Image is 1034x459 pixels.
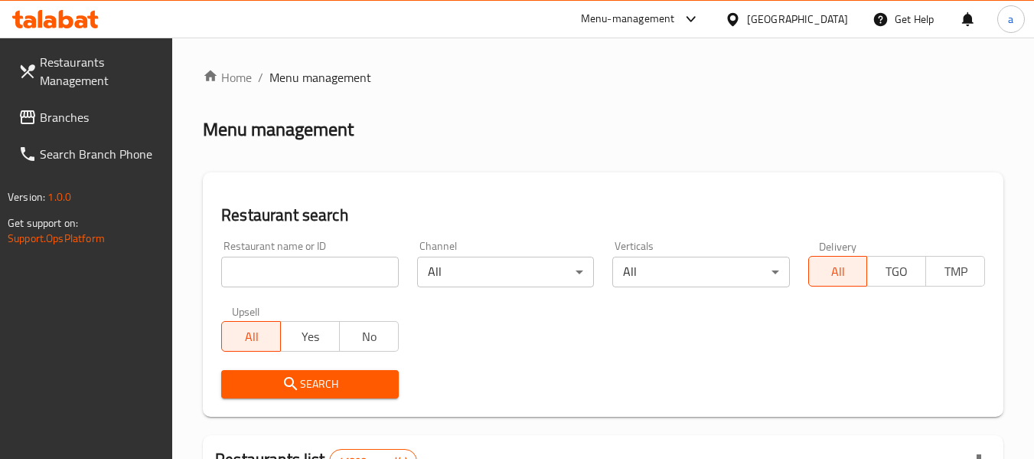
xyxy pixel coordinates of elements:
[40,108,161,126] span: Branches
[1008,11,1013,28] span: a
[287,326,334,348] span: Yes
[6,99,173,136] a: Branches
[228,326,275,348] span: All
[221,370,398,398] button: Search
[8,187,45,207] span: Version:
[866,256,926,287] button: TGO
[747,11,848,28] div: [GEOGRAPHIC_DATA]
[280,321,340,352] button: Yes
[40,53,161,90] span: Restaurants Management
[815,261,862,283] span: All
[8,228,105,248] a: Support.OpsPlatform
[808,256,868,287] button: All
[819,241,857,251] label: Delivery
[873,261,920,283] span: TGO
[203,117,354,142] h2: Menu management
[8,213,78,233] span: Get support on:
[221,204,985,227] h2: Restaurant search
[232,306,260,316] label: Upsell
[221,257,398,287] input: Search for restaurant name or ID..
[346,326,393,348] span: No
[47,187,71,207] span: 1.0.0
[221,321,281,352] button: All
[581,10,675,28] div: Menu-management
[40,145,161,163] span: Search Branch Phone
[339,321,399,352] button: No
[925,256,985,287] button: TMP
[203,68,252,87] a: Home
[6,44,173,99] a: Restaurants Management
[417,257,594,287] div: All
[203,68,1003,87] nav: breadcrumb
[258,68,263,87] li: /
[6,136,173,172] a: Search Branch Phone
[269,68,371,87] span: Menu management
[233,375,386,394] span: Search
[932,261,979,283] span: TMP
[612,257,789,287] div: All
